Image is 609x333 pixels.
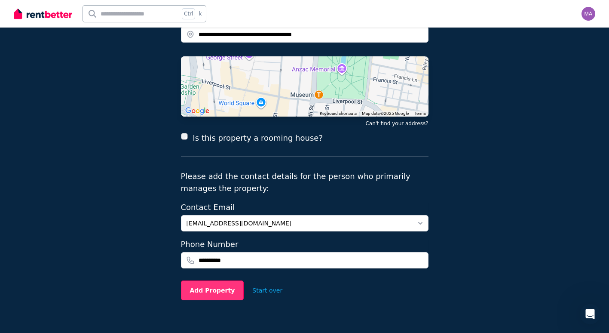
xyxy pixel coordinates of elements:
div: That's awesome. [14,138,134,147]
span: [EMAIL_ADDRESS][DOMAIN_NAME] [187,219,411,228]
a: Open this area in Google Maps (opens a new window) [183,105,211,117]
label: Is this property a rooming house? [193,132,323,144]
div: We can help you find a tenant and you'll be able to create an ad on Australia's leading property ... [14,151,134,219]
span: k [199,10,202,17]
div: Residential Property [98,113,158,121]
iframe: Intercom live chat [580,304,600,324]
div: I'm a landlord looking for a tenant [56,53,159,62]
div: Is your property a Property or a Property? [14,79,134,96]
p: Please add the contact details for the person who primarily manages the property: [181,170,428,194]
img: Profile image for The RentBetter Team [24,5,38,18]
div: Is your property aResidentialProperty or aCommercialProperty? [7,74,141,101]
button: Get Started [56,261,104,278]
p: The team can also help [42,11,107,19]
button: See Pricing [114,282,161,299]
a: Terms (opens in new tab) [414,111,426,116]
label: Phone Number [181,238,428,250]
div: [DATE] [7,36,165,48]
div: Residential Property [91,108,165,126]
div: To sign up and create your ad, just click the Get Started option below 😊 [14,223,134,240]
b: Residential [67,79,106,86]
button: Home [135,3,151,20]
div: The RentBetter Team says… [7,74,165,108]
button: Add Property [181,281,244,300]
div: mail@michaeladamo.com.au says… [7,48,165,74]
div: mail@michaeladamo.com.au says… [7,108,165,133]
span: Ctrl [182,8,195,19]
div: I'm a landlord looking for a tenant [49,48,165,67]
b: Commercial [25,87,65,94]
button: Keyboard shortcuts [320,111,357,117]
button: [EMAIL_ADDRESS][DOMAIN_NAME] [181,215,428,231]
div: The RentBetter Team says… [7,133,165,255]
button: Start over [244,281,291,300]
span: Map data ©2025 Google [362,111,409,116]
button: Find Out More [106,261,161,278]
img: RentBetter [14,7,72,20]
div: That's awesome.We can help you find a tenant and you'll be able to create an ad on Australia's le... [7,133,141,245]
div: Close [151,3,166,19]
label: Contact Email [181,201,428,213]
b: [DOMAIN_NAME] [14,185,131,200]
button: go back [6,3,22,20]
h1: The RentBetter Team [42,4,113,11]
img: Google [183,105,211,117]
img: mail@michaeladamo.com.au [581,7,595,21]
button: Can't find your address? [365,120,428,127]
b: [DOMAIN_NAME] [14,185,70,192]
b: [DOMAIN_NAME] [14,177,70,184]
